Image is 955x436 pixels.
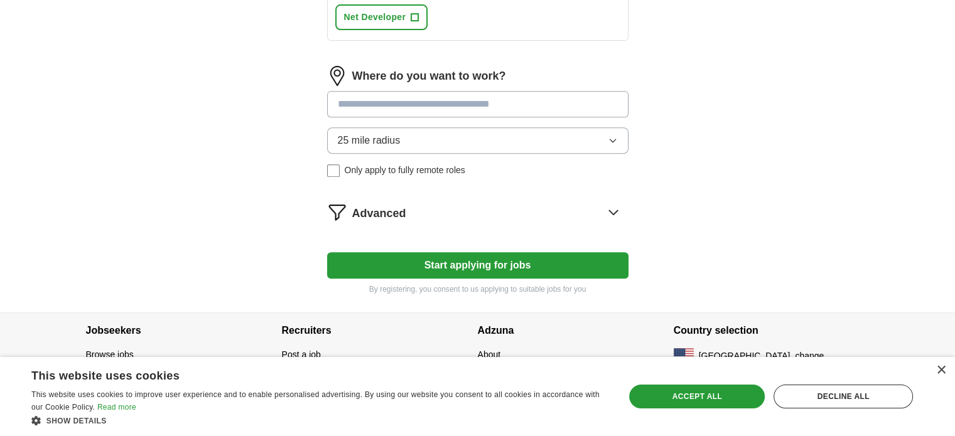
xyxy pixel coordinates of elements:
[352,68,506,85] label: Where do you want to work?
[327,202,347,222] img: filter
[699,349,790,363] span: [GEOGRAPHIC_DATA]
[327,284,629,295] p: By registering, you consent to us applying to suitable jobs for you
[774,385,913,408] div: Decline all
[31,414,607,427] div: Show details
[282,349,321,359] a: Post a job
[478,349,501,359] a: About
[674,313,870,348] h4: Country selection
[629,385,765,408] div: Accept all
[936,366,946,375] div: Close
[327,164,340,177] input: Only apply to fully remote roles
[345,164,465,177] span: Only apply to fully remote roles
[335,4,428,30] button: Net Developer
[97,403,136,412] a: Read more, opens a new window
[31,390,600,412] span: This website uses cookies to improve user experience and to enable personalised advertising. By u...
[31,364,576,383] div: This website uses cookies
[327,66,347,86] img: location.png
[86,349,134,359] a: Browse jobs
[344,11,406,24] span: Net Developer
[352,205,406,222] span: Advanced
[46,417,107,425] span: Show details
[674,348,694,363] img: US flag
[327,252,629,279] button: Start applying for jobs
[338,133,401,148] span: 25 mile radius
[795,349,824,363] button: change
[327,127,629,154] button: 25 mile radius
